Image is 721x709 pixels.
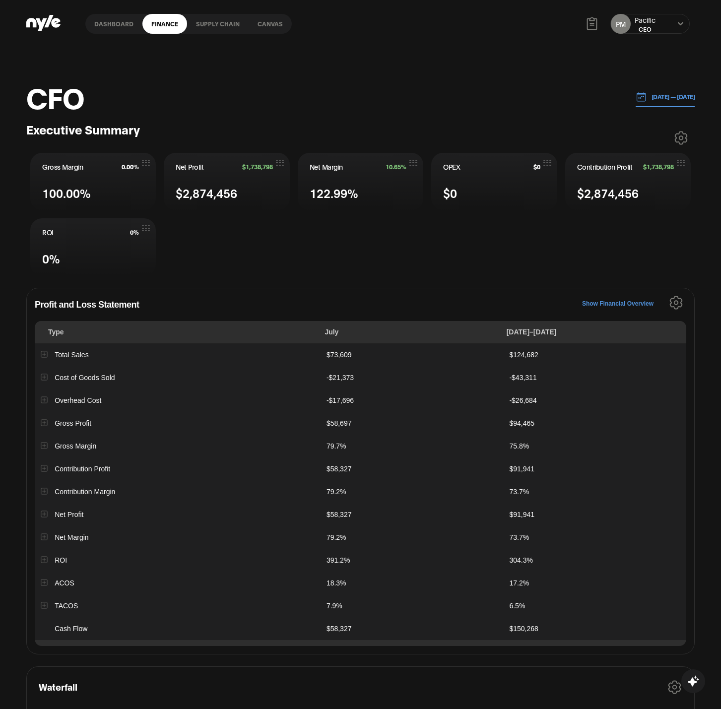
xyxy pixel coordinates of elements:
button: Contribution Profit$1,738,798$2,874,456 [565,153,691,210]
span: 100.00% [42,184,91,201]
td: 73.7% [503,480,686,503]
span: $1,738,798 [643,163,674,170]
button: Expand row [41,396,47,403]
h2: Profit and Loss Statement [35,296,686,321]
td: -$26,684 [503,389,686,412]
td: Contribution Profit [35,457,321,480]
td: 6.5% [503,594,686,617]
span: 122.99% [310,184,358,201]
a: finance [142,14,187,34]
td: -$17,696 [321,389,504,412]
td: Cost of Goods Sold [35,366,321,389]
button: PacificCEO [635,15,655,33]
th: July [319,321,500,343]
span: Net Profit [176,162,203,172]
td: Contribution Margin [35,480,321,503]
button: Expand row [41,419,47,426]
p: [DATE] — [DATE] [647,92,695,101]
button: Net Margin10.65%122.99% [298,153,423,210]
td: $91,941 [503,503,686,526]
td: Net Profit [35,503,321,526]
td: 79.2% [321,480,504,503]
div: CEO [635,25,655,33]
h1: CFO [26,82,84,112]
button: Gross Margin0.00%100.00% [30,153,156,210]
td: 391.2% [321,549,504,572]
div: Pacific [635,15,655,25]
span: 0.00% [122,163,139,170]
button: Expand row [41,579,47,585]
button: Expand row [41,533,47,540]
td: $58,697 [321,412,504,435]
button: Expand row [41,442,47,449]
td: $91,941 [503,457,686,480]
th: Type [35,321,319,343]
button: Expand row [41,511,47,517]
td: $58,327 [321,457,504,480]
td: Total Sales [35,343,321,366]
td: $94,465 [503,412,686,435]
span: 0% [42,250,60,267]
td: 17.2% [503,572,686,594]
td: $150,268 [503,617,686,640]
span: $0 [443,184,457,201]
td: $124,682 [503,343,686,366]
span: $1,738,798 [242,163,273,170]
a: Supply chain [187,14,249,34]
td: 79.7% [321,435,504,457]
td: -$21,373 [321,366,504,389]
a: Dashboard [85,14,142,34]
button: ROI0%0% [30,218,156,276]
span: Net Margin [310,162,343,172]
td: $58,327 [321,503,504,526]
td: Cash Flow [35,617,321,640]
button: Expand row [41,556,47,563]
td: 304.3% [503,549,686,572]
span: 10.65% [386,163,406,170]
button: Expand row [41,602,47,608]
td: 18.3% [321,572,504,594]
td: TACOS [35,594,321,617]
span: OPEX [443,162,460,172]
button: Settings [669,296,683,312]
td: Net Margin [35,526,321,549]
th: [DATE]–[DATE] [501,321,682,343]
span: $0 [533,163,540,170]
button: PM [611,14,631,34]
td: Overhead Cost [35,389,321,412]
span: $2,874,456 [176,184,237,201]
h3: Executive Summary [26,122,140,137]
span: 0% [130,229,139,236]
td: 79.2% [321,526,504,549]
a: Canvas [249,14,292,34]
td: 73.7% [503,526,686,549]
button: OPEX$0$0 [431,153,557,210]
button: Net Profit$1,738,798$2,874,456 [164,153,289,210]
td: Gross Margin [35,435,321,457]
td: 7.9% [321,594,504,617]
img: 01.01.24 — 07.01.24 [636,91,647,102]
button: Show Financial Overview [582,296,654,312]
td: ACOS [35,572,321,594]
td: $73,609 [321,343,504,366]
button: Expand row [41,351,47,357]
span: Contribution Profit [577,162,633,172]
span: $2,874,456 [577,184,639,201]
button: [DATE] — [DATE] [636,87,695,107]
span: Gross Margin [42,162,83,172]
h2: Waterfall [39,680,77,694]
td: 75.8% [503,435,686,457]
td: ROI [35,549,321,572]
td: -$43,311 [503,366,686,389]
button: Expand row [41,374,47,380]
span: ROI [42,227,54,237]
button: Expand row [41,488,47,494]
button: Expand row [41,465,47,471]
td: Gross Profit [35,412,321,435]
td: $58,327 [321,617,504,640]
